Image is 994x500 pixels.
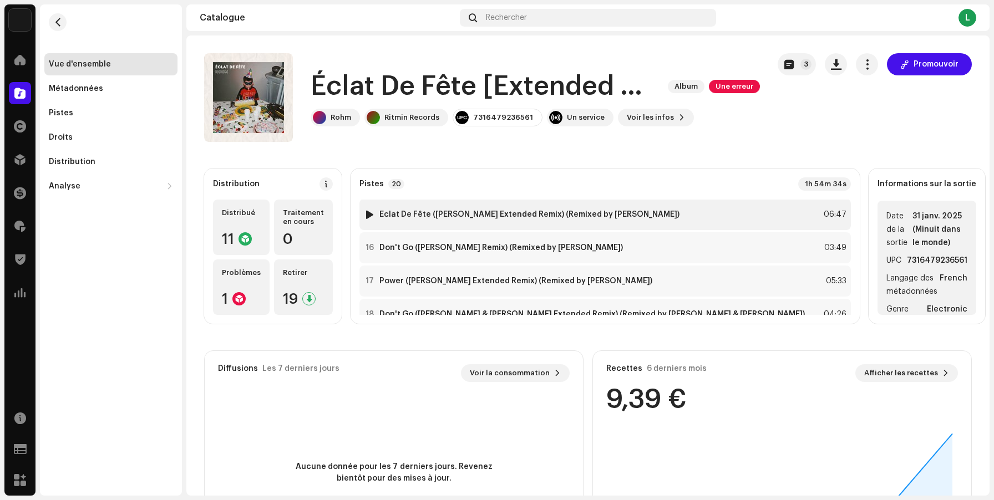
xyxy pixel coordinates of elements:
[262,364,339,373] div: Les 7 derniers jours
[878,180,976,188] strong: Informations sur la sortie
[218,364,258,373] div: Diffusions
[49,182,80,191] div: Analyse
[9,9,31,31] img: 767b8677-5a56-4b46-abab-1c5a2eb5366a
[49,133,73,142] div: Droits
[958,9,976,27] div: L
[379,277,652,285] strong: Power ([PERSON_NAME] Extended Remix) (Remixed by [PERSON_NAME])
[384,113,439,122] div: Ritmin Records
[709,80,760,93] span: Une erreur
[914,53,958,75] span: Promouvoir
[359,180,384,188] strong: Pistes
[940,272,967,298] strong: French
[822,274,846,288] div: 05:33
[49,109,73,118] div: Pistes
[283,268,324,277] div: Retirer
[44,53,177,75] re-m-nav-item: Vue d'ensemble
[886,303,925,329] span: Genre principal
[222,268,261,277] div: Problèmes
[778,53,816,75] button: 3
[886,272,937,298] span: Langage des métadonnées
[567,113,605,122] div: Un service
[379,243,623,252] strong: Don't Go ([PERSON_NAME] Remix) (Remixed by [PERSON_NAME])
[379,310,805,319] strong: Don't Go ([PERSON_NAME] & [PERSON_NAME] Extended Remix) (Remixed by [PERSON_NAME] & [PERSON_NAME])
[864,362,938,384] span: Afficher les recettes
[886,210,910,249] span: Date de la sortie
[798,177,851,191] div: 1h 54m 34s
[822,308,846,321] div: 04:26
[222,208,261,217] div: Distribué
[388,179,404,189] p-badge: 20
[200,13,455,22] div: Catalogue
[647,364,707,373] div: 6 derniers mois
[49,157,95,166] div: Distribution
[44,175,177,197] re-m-nav-dropdown: Analyse
[379,210,679,219] strong: Éclat De Fête ([PERSON_NAME] Extended Remix) (Remixed by [PERSON_NAME])
[668,80,704,93] span: Album
[822,241,846,254] div: 03:49
[606,364,642,373] div: Recettes
[283,208,324,226] div: Traitement en cours
[618,109,694,126] button: Voir les infos
[927,303,967,329] strong: Electronic
[886,254,901,267] span: UPC
[331,113,351,122] div: Rohm
[887,53,972,75] button: Promouvoir
[473,113,533,122] div: 7316479236561
[213,180,260,188] div: Distribution
[461,364,570,382] button: Voir la consommation
[800,59,812,70] p-badge: 3
[470,362,550,384] span: Voir la consommation
[49,60,111,69] div: Vue d'ensemble
[822,208,846,221] div: 06:47
[912,210,967,249] strong: 31 janv. 2025 (Minuit dans le monde)
[294,461,494,484] span: Aucune donnée pour les 7 derniers jours. Revenez bientôt pour des mises à jour.
[44,126,177,149] re-m-nav-item: Droits
[49,84,103,93] div: Métadonnées
[855,364,958,382] button: Afficher les recettes
[44,151,177,173] re-m-nav-item: Distribution
[627,106,674,129] span: Voir les infos
[907,254,967,267] strong: 7316479236561
[44,78,177,100] re-m-nav-item: Métadonnées
[486,13,527,22] span: Rechercher
[311,69,659,104] h1: Éclat De Fête [Extended Album]
[44,102,177,124] re-m-nav-item: Pistes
